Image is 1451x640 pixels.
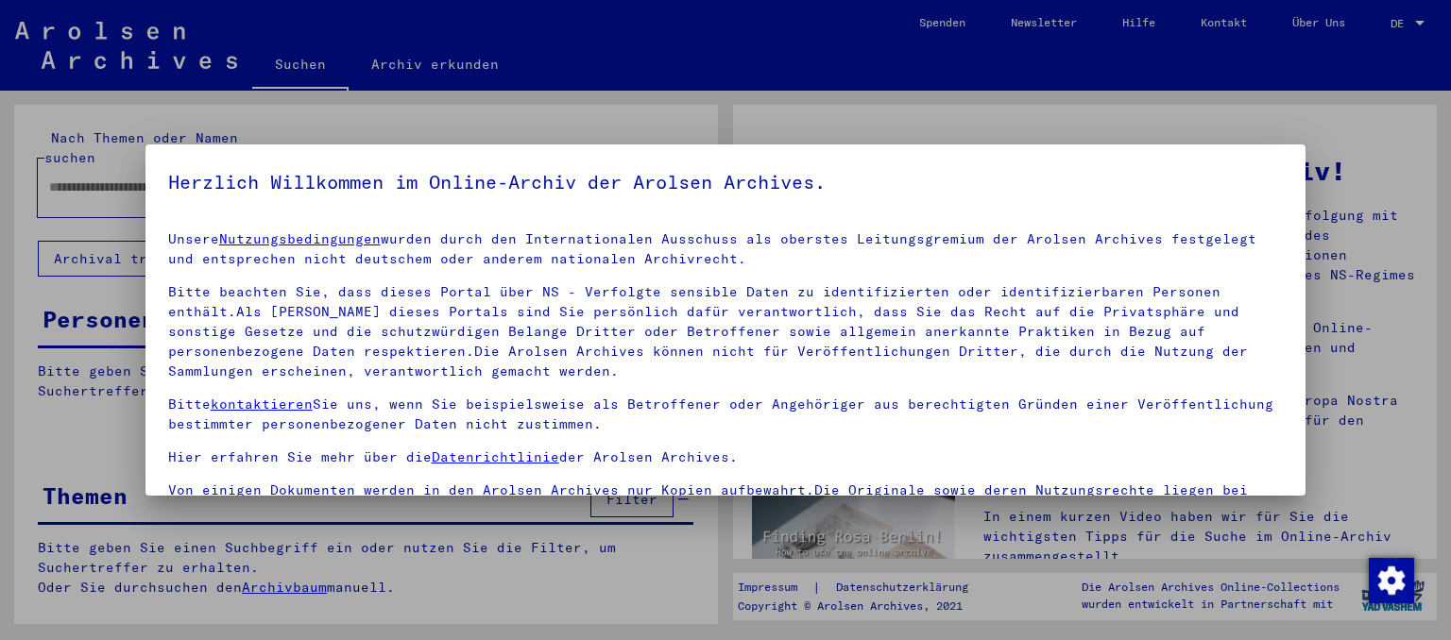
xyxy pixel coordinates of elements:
p: Hier erfahren Sie mehr über die der Arolsen Archives. [168,447,1284,467]
div: Zustimmung ändern [1368,557,1413,602]
a: kontaktieren [211,396,313,413]
img: Zustimmung ändern [1369,558,1414,603]
h5: Herzlich Willkommen im Online-Archiv der Arolsen Archives. [168,167,1284,197]
p: Bitte Sie uns, wenn Sie beispielsweise als Betroffener oder Angehöriger aus berechtigten Gründen ... [168,395,1284,434]
a: Datenrichtlinie [432,448,559,465]
p: Von einigen Dokumenten werden in den Arolsen Archives nur Kopien aufbewahrt.Die Originale sowie d... [168,480,1284,520]
a: Nutzungsbedingungen [219,230,381,247]
p: Bitte beachten Sie, dass dieses Portal über NS - Verfolgte sensible Daten zu identifizierten oder... [168,282,1284,381]
p: Unsere wurden durch den Internationalen Ausschuss als oberstes Leitungsgremium der Arolsen Archiv... [168,229,1284,269]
